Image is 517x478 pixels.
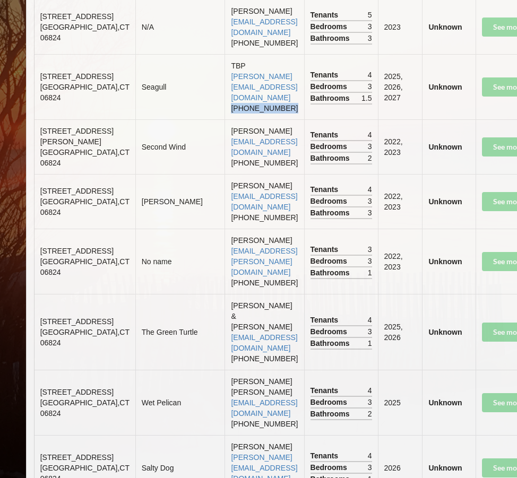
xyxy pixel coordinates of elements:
[225,294,304,370] td: [PERSON_NAME] & [PERSON_NAME] [PHONE_NUMBER]
[368,33,372,44] span: 3
[40,453,114,462] span: [STREET_ADDRESS]
[311,21,350,32] span: Bedrooms
[311,196,350,206] span: Bedrooms
[40,328,130,347] span: [GEOGRAPHIC_DATA] , CT 06824
[311,450,341,461] span: Tenants
[40,148,130,167] span: [GEOGRAPHIC_DATA] , CT 06824
[311,153,352,163] span: Bathrooms
[225,54,304,119] td: TBP [PHONE_NUMBER]
[231,333,297,352] a: [EMAIL_ADDRESS][DOMAIN_NAME]
[311,33,352,44] span: Bathrooms
[225,119,304,174] td: [PERSON_NAME] [PHONE_NUMBER]
[368,81,372,92] span: 3
[378,119,423,174] td: 2022, 2023
[135,370,225,435] td: Wet Pelican
[311,462,350,473] span: Bedrooms
[135,229,225,294] td: No name
[231,247,297,276] a: [EMAIL_ADDRESS][PERSON_NAME][DOMAIN_NAME]
[368,207,372,218] span: 3
[428,257,462,266] b: Unknown
[311,409,352,419] span: Bathrooms
[231,398,297,418] a: [EMAIL_ADDRESS][DOMAIN_NAME]
[311,338,352,349] span: Bathrooms
[311,256,350,266] span: Bedrooms
[311,397,350,407] span: Bedrooms
[40,12,114,21] span: [STREET_ADDRESS]
[40,23,130,42] span: [GEOGRAPHIC_DATA] , CT 06824
[40,127,114,146] span: [STREET_ADDRESS][PERSON_NAME]
[311,81,350,92] span: Bedrooms
[368,315,372,325] span: 4
[225,370,304,435] td: [PERSON_NAME] [PERSON_NAME] [PHONE_NUMBER]
[368,385,372,396] span: 4
[428,83,462,91] b: Unknown
[428,464,462,472] b: Unknown
[368,267,372,278] span: 1
[231,192,297,211] a: [EMAIL_ADDRESS][DOMAIN_NAME]
[311,10,341,20] span: Tenants
[40,187,114,195] span: [STREET_ADDRESS]
[311,129,341,140] span: Tenants
[311,184,341,195] span: Tenants
[40,72,114,81] span: [STREET_ADDRESS]
[135,174,225,229] td: [PERSON_NAME]
[225,229,304,294] td: [PERSON_NAME] [PHONE_NUMBER]
[368,244,372,255] span: 3
[311,141,350,152] span: Bedrooms
[378,294,423,370] td: 2025, 2026
[40,398,130,418] span: [GEOGRAPHIC_DATA] , CT 06824
[368,462,372,473] span: 3
[135,119,225,174] td: Second Wind
[311,315,341,325] span: Tenants
[368,409,372,419] span: 2
[311,244,341,255] span: Tenants
[428,328,462,336] b: Unknown
[40,247,114,255] span: [STREET_ADDRESS]
[428,23,462,31] b: Unknown
[368,184,372,195] span: 4
[231,72,297,102] a: [PERSON_NAME][EMAIL_ADDRESS][DOMAIN_NAME]
[368,397,372,407] span: 3
[378,54,423,119] td: 2025, 2026, 2027
[311,93,352,103] span: Bathrooms
[368,153,372,163] span: 2
[231,137,297,157] a: [EMAIL_ADDRESS][DOMAIN_NAME]
[368,141,372,152] span: 3
[368,326,372,337] span: 3
[225,174,304,229] td: [PERSON_NAME] [PHONE_NUMBER]
[311,326,350,337] span: Bedrooms
[368,69,372,80] span: 4
[40,197,130,216] span: [GEOGRAPHIC_DATA] , CT 06824
[428,398,462,407] b: Unknown
[311,69,341,80] span: Tenants
[311,267,352,278] span: Bathrooms
[40,388,114,396] span: [STREET_ADDRESS]
[368,338,372,349] span: 1
[428,197,462,206] b: Unknown
[40,83,130,102] span: [GEOGRAPHIC_DATA] , CT 06824
[368,129,372,140] span: 4
[40,317,114,326] span: [STREET_ADDRESS]
[368,196,372,206] span: 3
[368,10,372,20] span: 5
[378,229,423,294] td: 2022, 2023
[378,174,423,229] td: 2022, 2023
[40,257,130,276] span: [GEOGRAPHIC_DATA] , CT 06824
[368,21,372,32] span: 3
[368,450,372,461] span: 4
[378,370,423,435] td: 2025
[135,294,225,370] td: The Green Turtle
[311,207,352,218] span: Bathrooms
[368,256,372,266] span: 3
[135,54,225,119] td: Seagull
[428,143,462,151] b: Unknown
[311,385,341,396] span: Tenants
[231,18,297,37] a: [EMAIL_ADDRESS][DOMAIN_NAME]
[361,93,372,103] span: 1.5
